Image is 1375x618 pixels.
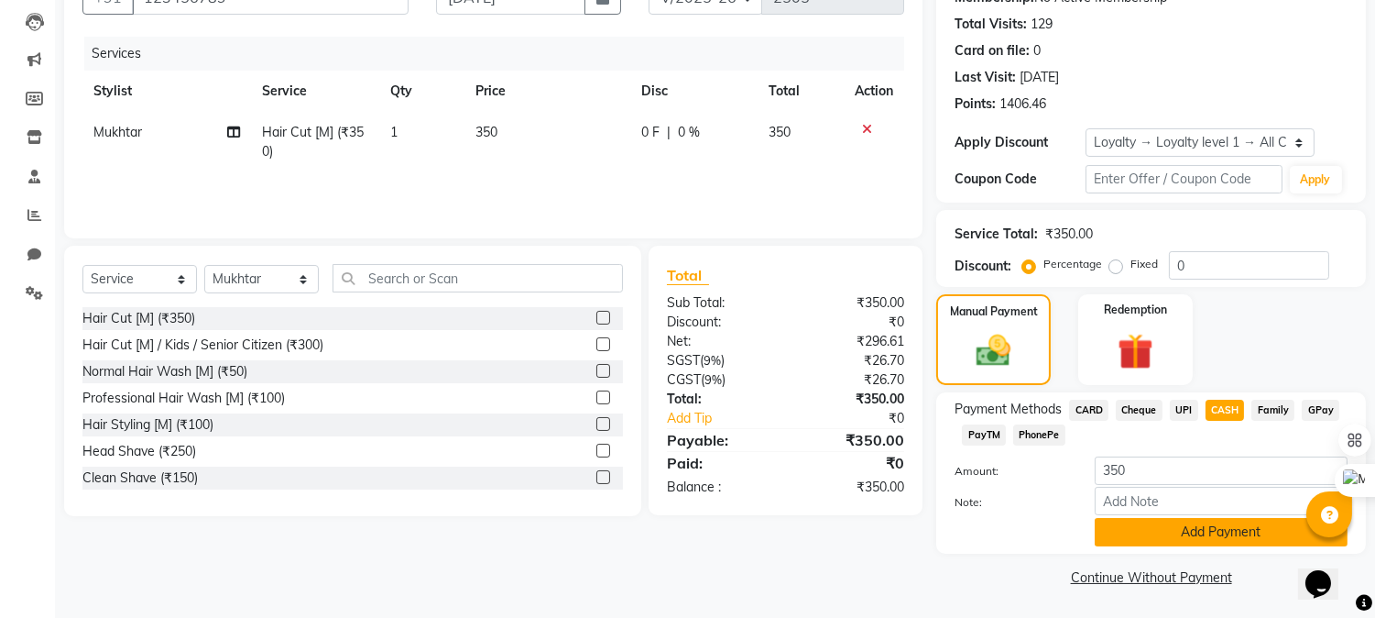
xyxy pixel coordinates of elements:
div: Points: [955,94,996,114]
div: Total Visits: [955,15,1027,34]
a: Continue Without Payment [940,568,1362,588]
div: Total: [653,390,786,409]
div: Paid: [653,452,786,474]
input: Add Note [1095,487,1348,515]
div: Head Shave (₹250) [82,442,196,461]
img: _cash.svg [966,331,1020,370]
div: ₹296.61 [786,332,919,351]
div: 1406.46 [999,94,1046,114]
label: Fixed [1130,256,1158,272]
label: Font Size [7,111,63,127]
span: 350 [769,124,791,140]
label: Percentage [1043,256,1102,272]
div: Normal Hair Wash [M] (₹50) [82,362,247,381]
th: Stylist [82,71,251,112]
span: 0 % [678,123,700,142]
div: ₹26.70 [786,351,919,370]
span: 9% [704,372,722,387]
label: Note: [941,494,1081,511]
img: _gift.svg [1107,329,1164,374]
span: 16 px [22,127,51,143]
span: 350 [475,124,497,140]
span: PayTM [962,425,1006,446]
div: Services [84,37,918,71]
input: Amount [1095,457,1348,485]
div: Hair Cut [M] / Kids / Senior Citizen (₹300) [82,336,323,355]
th: Price [464,71,630,112]
a: Back to Top [27,24,99,39]
div: Hair Styling [M] (₹100) [82,415,213,435]
span: Family [1251,400,1294,421]
th: Disc [630,71,758,112]
label: Amount: [941,463,1081,480]
span: CASH [1206,400,1245,421]
th: Qty [379,71,464,112]
span: Total [667,266,709,285]
h3: Style [7,58,267,78]
span: Hair Cut [M] (₹350) [262,124,364,160]
div: ₹0 [786,452,919,474]
th: Total [758,71,845,112]
div: Discount: [955,257,1011,276]
div: ₹350.00 [1045,225,1093,244]
div: Service Total: [955,225,1038,244]
span: 0 F [641,123,660,142]
div: [DATE] [1020,68,1059,87]
button: Add Payment [1095,518,1348,546]
span: GPay [1302,400,1339,421]
span: PhonePe [1013,425,1065,446]
a: Add Tip [653,409,808,428]
th: Action [844,71,904,112]
div: ( ) [653,370,786,390]
button: Apply [1290,166,1342,193]
div: Hair Cut [M] (₹350) [82,309,195,328]
span: CARD [1069,400,1108,421]
label: Redemption [1104,302,1167,318]
span: UPI [1170,400,1198,421]
span: Payment Methods [955,400,1062,419]
div: Discount: [653,313,786,332]
iframe: chat widget [1298,545,1357,600]
div: ₹350.00 [786,478,919,497]
div: Net: [653,332,786,351]
span: 9% [704,353,721,368]
div: ( ) [653,351,786,370]
span: | [667,123,671,142]
div: Apply Discount [955,133,1086,152]
div: Card on file: [955,41,1030,61]
div: Last Visit: [955,68,1016,87]
div: 129 [1031,15,1053,34]
div: 0 [1033,41,1041,61]
div: Coupon Code [955,170,1086,189]
div: ₹350.00 [786,293,919,313]
div: ₹26.70 [786,370,919,390]
span: SGST [667,352,700,369]
div: Outline [7,7,267,24]
span: 1 [390,124,398,140]
span: CGST [667,371,701,388]
div: Payable: [653,429,786,451]
label: Manual Payment [950,303,1038,320]
div: ₹350.00 [786,390,919,409]
div: ₹0 [808,409,919,428]
div: Sub Total: [653,293,786,313]
th: Service [251,71,379,112]
div: Professional Hair Wash [M] (₹100) [82,389,285,408]
div: Balance : [653,478,786,497]
input: Enter Offer / Coupon Code [1086,165,1282,193]
div: ₹350.00 [786,429,919,451]
div: ₹0 [786,313,919,332]
span: Cheque [1116,400,1162,421]
input: Search or Scan [333,264,623,292]
span: Mukhtar [93,124,142,140]
div: Clean Shave (₹150) [82,469,198,488]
